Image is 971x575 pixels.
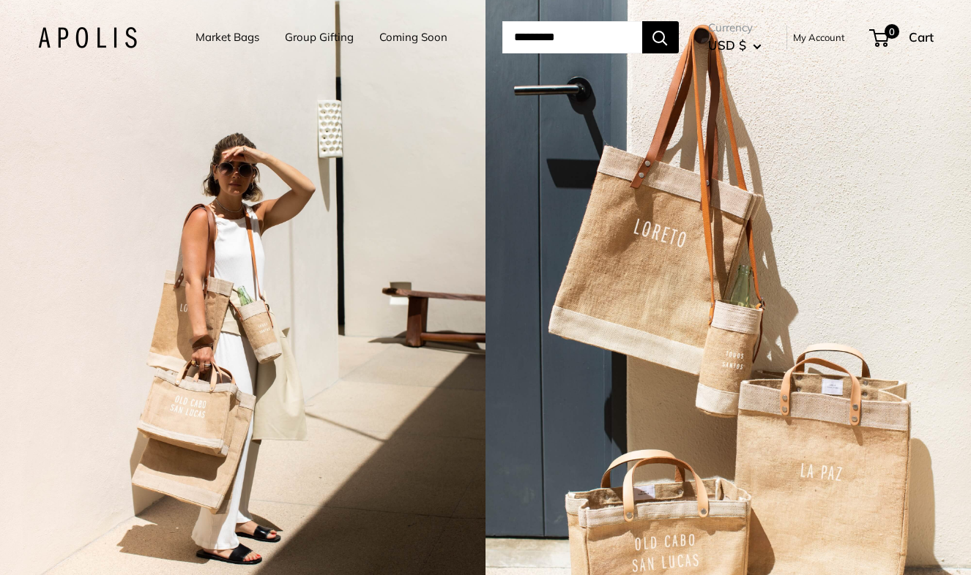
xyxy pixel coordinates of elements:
button: Search [642,21,679,53]
a: 0 Cart [871,26,934,49]
a: Group Gifting [285,27,354,48]
a: Market Bags [196,27,259,48]
a: My Account [793,29,845,46]
span: USD $ [708,37,746,53]
span: 0 [884,24,899,39]
button: USD $ [708,34,762,57]
a: Coming Soon [379,27,447,48]
span: Cart [909,29,934,45]
img: Apolis [38,27,137,48]
span: Currency [708,18,762,38]
input: Search... [502,21,642,53]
